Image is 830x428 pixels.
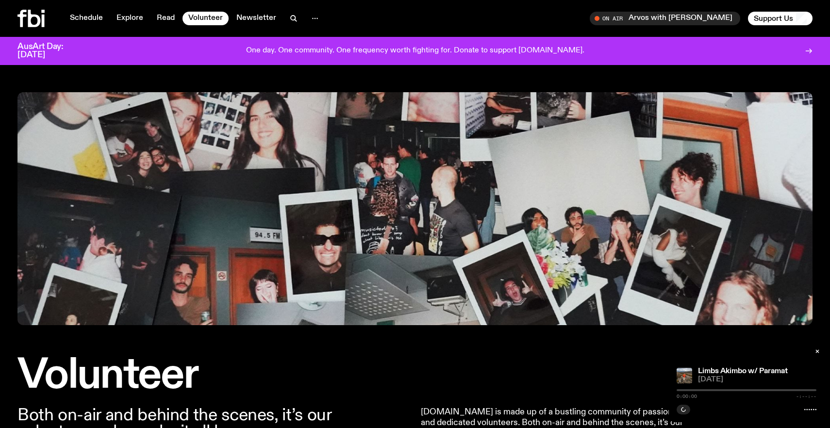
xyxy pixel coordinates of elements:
[698,367,788,375] a: Limbs Akimbo w/ Paramat
[698,376,816,383] span: [DATE]
[17,356,409,395] h1: Volunteer
[151,12,181,25] a: Read
[17,43,80,59] h3: AusArt Day: [DATE]
[796,394,816,399] span: -:--:--
[64,12,109,25] a: Schedule
[17,92,813,325] img: A collage of photographs and polaroids showing FBI volunteers.
[590,12,740,25] button: On AirArvos with [PERSON_NAME]
[111,12,149,25] a: Explore
[748,12,813,25] button: Support Us
[754,14,793,23] span: Support Us
[677,394,697,399] span: 0:00:00
[183,12,229,25] a: Volunteer
[246,47,584,55] p: One day. One community. One frequency worth fighting for. Donate to support [DOMAIN_NAME].
[231,12,282,25] a: Newsletter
